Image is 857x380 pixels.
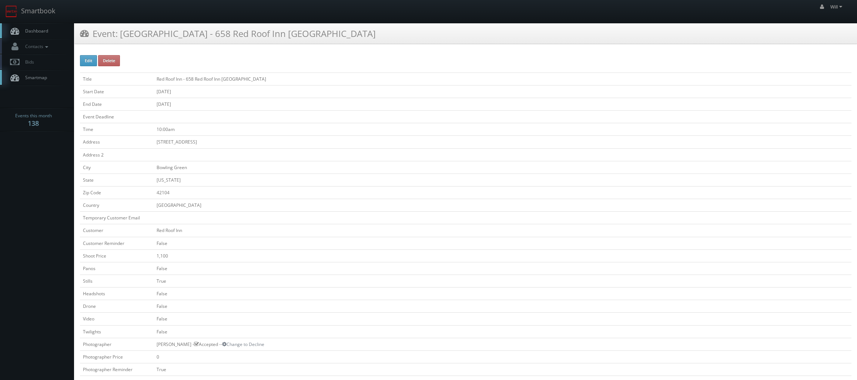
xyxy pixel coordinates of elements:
td: Title [80,73,154,85]
td: Address [80,136,154,148]
td: 0 [154,350,851,363]
td: 42104 [154,186,851,199]
td: Zip Code [80,186,154,199]
td: Panos [80,262,154,275]
span: Contacts [21,43,50,50]
td: [DATE] [154,98,851,110]
h3: Event: [GEOGRAPHIC_DATA] - 658 Red Roof Inn [GEOGRAPHIC_DATA] [80,27,376,40]
td: Temporary Customer Email [80,212,154,224]
td: False [154,313,851,325]
td: [US_STATE] [154,174,851,186]
td: Red Roof Inn [154,224,851,237]
span: Bids [21,59,34,65]
span: Dashboard [21,28,48,34]
span: Will [830,4,844,10]
td: [STREET_ADDRESS] [154,136,851,148]
td: [DATE] [154,85,851,98]
td: Customer Reminder [80,237,154,249]
td: Country [80,199,154,212]
a: Change to Decline [222,341,264,347]
td: Customer [80,224,154,237]
td: Address 2 [80,148,154,161]
td: Event Deadline [80,111,154,123]
span: Events this month [15,112,52,120]
td: Headshots [80,287,154,300]
span: Smartmap [21,74,47,81]
td: City [80,161,154,174]
button: Delete [98,55,120,66]
button: Edit [80,55,97,66]
td: Start Date [80,85,154,98]
img: smartbook-logo.png [6,6,17,17]
td: [PERSON_NAME] - Accepted -- [154,338,851,350]
td: Stills [80,275,154,287]
td: False [154,287,851,300]
td: Photographer Reminder [80,363,154,376]
td: False [154,325,851,338]
td: Video [80,313,154,325]
td: True [154,275,851,287]
td: 10:00am [154,123,851,136]
td: Drone [80,300,154,313]
td: 1,100 [154,249,851,262]
td: True [154,363,851,376]
td: Shoot Price [80,249,154,262]
td: [GEOGRAPHIC_DATA] [154,199,851,212]
td: Bowling Green [154,161,851,174]
td: Time [80,123,154,136]
td: End Date [80,98,154,110]
td: Twilights [80,325,154,338]
td: Photographer Price [80,350,154,363]
strong: 138 [28,119,39,128]
td: State [80,174,154,186]
td: False [154,237,851,249]
td: False [154,262,851,275]
td: Red Roof Inn - 658 Red Roof Inn [GEOGRAPHIC_DATA] [154,73,851,85]
td: False [154,300,851,313]
td: Photographer [80,338,154,350]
